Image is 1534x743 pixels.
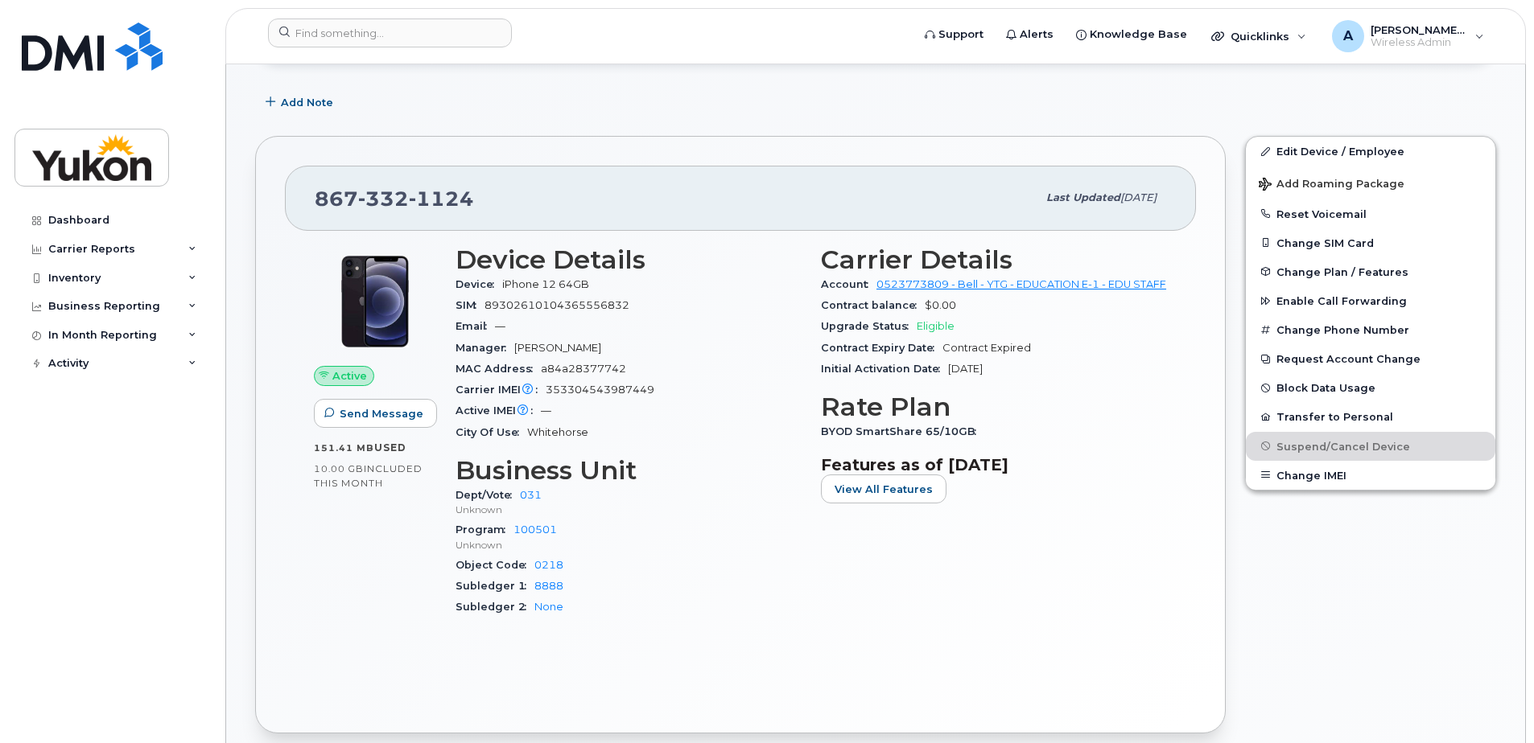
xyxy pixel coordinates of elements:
[374,441,406,454] span: used
[314,462,423,489] span: included this month
[1276,265,1408,277] span: Change Plan / Features
[546,384,654,396] span: 353304543987449
[1090,27,1187,43] span: Knowledge Base
[1046,191,1120,203] span: Last updated
[456,538,802,552] p: Unknown
[495,320,505,332] span: —
[534,601,563,613] a: None
[456,580,534,592] span: Subledger 1
[821,320,917,332] span: Upgrade Status
[1371,36,1467,49] span: Wireless Admin
[821,455,1167,474] h3: Features as of [DATE]
[456,384,546,396] span: Carrier IMEI
[1321,20,1495,52] div: Andy.Nguyen
[821,245,1167,274] h3: Carrier Details
[1246,137,1495,166] a: Edit Device / Employee
[456,503,802,516] p: Unknown
[1246,286,1495,315] button: Enable Call Forwarding
[456,278,502,290] span: Device
[1246,461,1495,490] button: Change IMEI
[541,363,626,375] span: a84a28377742
[876,278,1166,290] a: 0523773809 - Bell - YTG - EDUCATION E-1 - EDU STAFF
[925,299,956,311] span: $0.00
[1246,373,1495,402] button: Block Data Usage
[821,392,1167,421] h3: Rate Plan
[1276,440,1410,452] span: Suspend/Cancel Device
[514,342,601,354] span: [PERSON_NAME]
[1246,199,1495,228] button: Reset Voicemail
[456,559,534,571] span: Object Code
[821,342,942,354] span: Contract Expiry Date
[1246,166,1495,199] button: Add Roaming Package
[456,601,534,613] span: Subledger 2
[835,482,933,497] span: View All Features
[314,442,374,454] span: 151.41 MB
[1246,315,1495,344] button: Change Phone Number
[821,474,946,503] button: View All Features
[456,426,527,438] span: City Of Use
[821,363,948,375] span: Initial Activation Date
[409,187,474,211] span: 1124
[520,489,542,501] a: 031
[327,253,423,350] img: iPhone_12.jpg
[502,278,589,290] span: iPhone 12 64GB
[358,187,409,211] span: 332
[314,399,437,428] button: Send Message
[942,342,1031,354] span: Contract Expired
[1246,257,1495,286] button: Change Plan / Features
[314,463,364,474] span: 10.00 GB
[821,299,925,311] span: Contract balance
[541,404,551,417] span: —
[1246,402,1495,431] button: Transfer to Personal
[513,523,557,536] a: 100501
[1231,30,1289,43] span: Quicklinks
[456,363,541,375] span: MAC Address
[948,363,983,375] span: [DATE]
[1246,344,1495,373] button: Request Account Change
[340,406,423,421] span: Send Message
[1259,178,1404,193] span: Add Roaming Package
[821,425,984,437] span: BYOD SmartShare 65/10GB
[456,299,485,311] span: SIM
[456,404,541,417] span: Active IMEI
[1246,432,1495,461] button: Suspend/Cancel Device
[456,523,513,536] span: Program
[456,245,802,274] h3: Device Details
[1020,27,1054,43] span: Alerts
[255,88,347,117] button: Add Note
[456,456,802,485] h3: Business Unit
[938,27,983,43] span: Support
[1276,295,1407,307] span: Enable Call Forwarding
[821,278,876,290] span: Account
[913,18,995,51] a: Support
[534,559,563,571] a: 0218
[485,299,629,311] span: 89302610104365556832
[1343,27,1353,46] span: A
[1246,228,1495,257] button: Change SIM Card
[456,320,495,332] span: Email
[534,580,563,592] a: 8888
[456,489,520,501] span: Dept/Vote
[1200,20,1318,52] div: Quicklinks
[527,426,588,438] span: Whitehorse
[332,368,367,384] span: Active
[917,320,955,332] span: Eligible
[1120,191,1157,203] span: [DATE]
[315,187,474,211] span: 867
[268,18,512,47] input: Find something...
[456,342,514,354] span: Manager
[1065,18,1198,51] a: Knowledge Base
[281,95,333,110] span: Add Note
[1371,23,1467,36] span: [PERSON_NAME].[PERSON_NAME]
[995,18,1065,51] a: Alerts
